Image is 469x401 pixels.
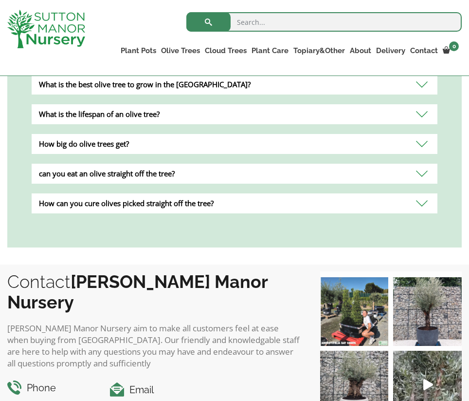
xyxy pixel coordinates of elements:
img: logo [7,10,85,48]
img: A beautiful multi-stem Spanish Olive tree potted in our luxurious fibre clay pots 😍😍 [393,277,462,346]
a: Plant Pots [118,44,159,57]
div: How can you cure olives picked straight off the tree? [32,193,437,213]
a: Topiary&Other [291,44,347,57]
span: 0 [449,41,459,51]
a: 0 [440,44,462,57]
h4: Email [110,382,301,398]
a: Olive Trees [159,44,202,57]
p: [PERSON_NAME] Manor Nursery aim to make all customers feel at ease when buying from [GEOGRAPHIC_D... [7,323,301,369]
b: [PERSON_NAME] Manor Nursery [7,271,268,312]
h4: Phone [7,381,95,396]
svg: Play [423,379,433,390]
a: Cloud Trees [202,44,249,57]
div: What is the best olive tree to grow in the [GEOGRAPHIC_DATA]? [32,75,437,95]
a: About [347,44,374,57]
a: Contact [408,44,440,57]
h2: Contact [7,271,301,312]
img: Our elegant & picturesque Angustifolia Cones are an exquisite addition to your Bay Tree collectio... [320,277,389,346]
a: Plant Care [249,44,291,57]
div: What is the lifespan of an olive tree? [32,104,437,124]
a: Delivery [374,44,408,57]
div: can you eat an olive straight off the tree? [32,164,437,184]
input: Search... [186,12,462,32]
div: How big do olive trees get? [32,134,437,154]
